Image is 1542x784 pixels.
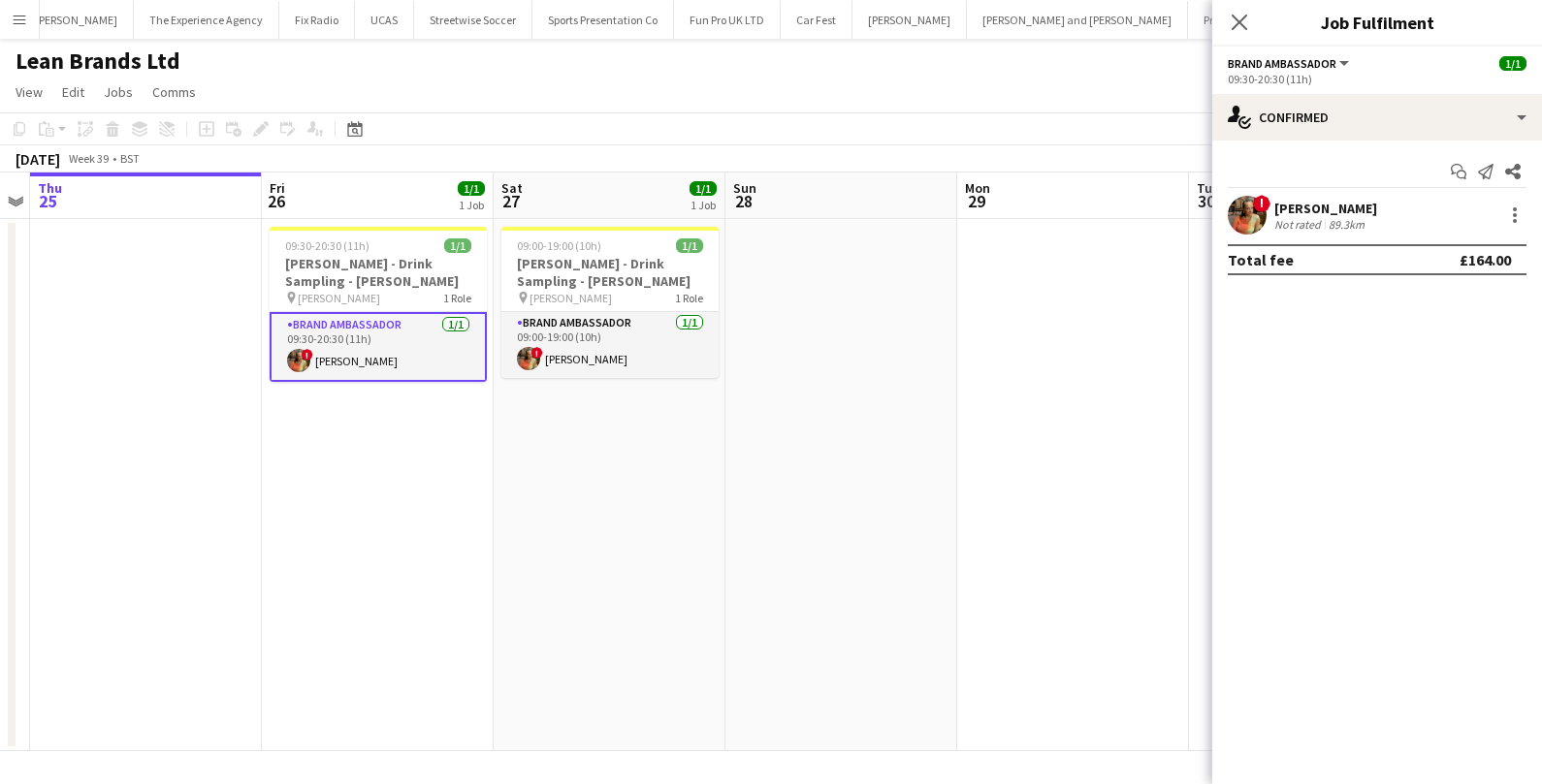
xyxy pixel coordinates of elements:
[35,190,62,212] span: 25
[1274,200,1377,217] div: [PERSON_NAME]
[531,347,543,359] span: !
[16,47,180,76] h1: Lean Brands Ltd
[302,349,313,361] span: !
[120,151,140,166] div: BST
[458,181,485,196] span: 1/1
[1499,56,1526,71] span: 1/1
[16,83,43,101] span: View
[501,227,719,378] app-job-card: 09:00-19:00 (10h)1/1[PERSON_NAME] - Drink Sampling - [PERSON_NAME] [PERSON_NAME]1 RoleBrand Ambas...
[1228,56,1336,71] span: Brand Ambassador
[298,291,380,305] span: [PERSON_NAME]
[1212,10,1542,35] h3: Job Fulfilment
[267,190,285,212] span: 26
[16,149,60,169] div: [DATE]
[134,1,279,39] button: The Experience Agency
[355,1,414,39] button: UCAS
[19,1,134,39] button: [PERSON_NAME]
[965,179,990,197] span: Mon
[96,79,141,105] a: Jobs
[54,79,92,105] a: Edit
[962,190,990,212] span: 29
[62,83,84,101] span: Edit
[852,1,967,39] button: [PERSON_NAME]
[270,227,487,382] app-job-card: 09:30-20:30 (11h)1/1[PERSON_NAME] - Drink Sampling - [PERSON_NAME] [PERSON_NAME]1 RoleBrand Ambas...
[1228,56,1352,71] button: Brand Ambassador
[501,179,523,197] span: Sat
[270,255,487,290] h3: [PERSON_NAME] - Drink Sampling - [PERSON_NAME]
[38,179,62,197] span: Thu
[1253,195,1270,212] span: !
[532,1,674,39] button: Sports Presentation Co
[8,79,50,105] a: View
[1460,250,1511,269] div: £164.00
[1228,72,1526,86] div: 09:30-20:30 (11h)
[285,238,369,253] span: 09:30-20:30 (11h)
[498,190,523,212] span: 27
[414,1,532,39] button: Streetwise Soccer
[1188,1,1300,39] button: Provision Events
[279,1,355,39] button: Fix Radio
[967,1,1188,39] button: [PERSON_NAME] and [PERSON_NAME]
[1197,179,1219,197] span: Tue
[145,79,204,105] a: Comms
[733,179,756,197] span: Sun
[64,151,112,166] span: Week 39
[675,291,703,305] span: 1 Role
[1274,217,1325,232] div: Not rated
[1212,94,1542,141] div: Confirmed
[1325,217,1368,232] div: 89.3km
[781,1,852,39] button: Car Fest
[443,291,471,305] span: 1 Role
[104,83,133,101] span: Jobs
[270,179,285,197] span: Fri
[501,255,719,290] h3: [PERSON_NAME] - Drink Sampling - [PERSON_NAME]
[152,83,196,101] span: Comms
[690,181,717,196] span: 1/1
[501,312,719,378] app-card-role: Brand Ambassador1/109:00-19:00 (10h)![PERSON_NAME]
[1194,190,1219,212] span: 30
[676,238,703,253] span: 1/1
[444,238,471,253] span: 1/1
[270,312,487,382] app-card-role: Brand Ambassador1/109:30-20:30 (11h)![PERSON_NAME]
[730,190,756,212] span: 28
[459,198,484,212] div: 1 Job
[674,1,781,39] button: Fun Pro UK LTD
[1228,250,1294,269] div: Total fee
[517,238,601,253] span: 09:00-19:00 (10h)
[530,291,612,305] span: [PERSON_NAME]
[691,198,716,212] div: 1 Job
